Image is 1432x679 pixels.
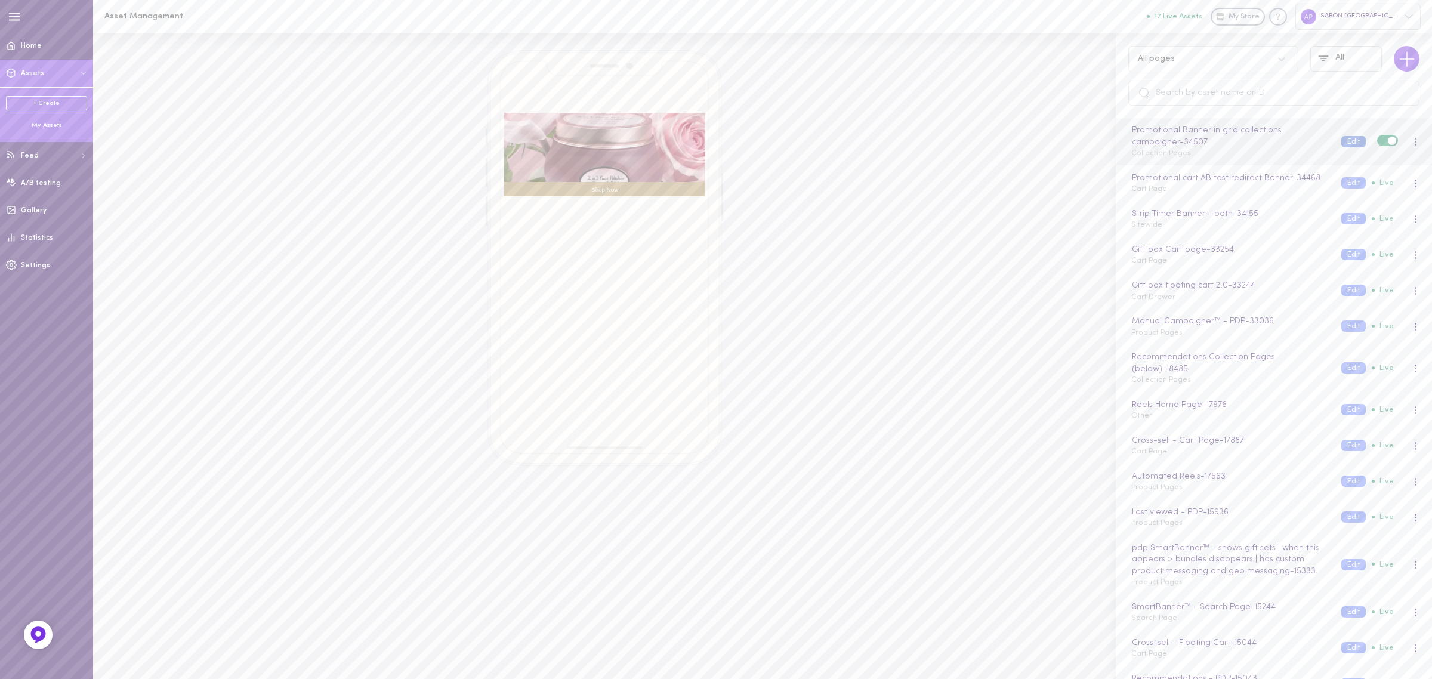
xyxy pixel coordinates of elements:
span: Statistics [21,234,53,242]
span: Assets [21,70,44,77]
span: My Store [1229,12,1260,23]
span: Live [1372,644,1394,652]
div: Reels Home Page - 17978 [1129,399,1330,412]
div: Recommendations Collection Pages (below) - 18485 [1129,351,1330,375]
span: Live [1372,286,1394,294]
div: Automated Reels - 17563 [1129,470,1330,483]
span: Live [1372,406,1394,413]
div: Last viewed - PDP - 15936 [1129,506,1330,519]
div: Promotional cart AB test redirect Banner - 34468 [1129,172,1330,185]
div: Shop Now [504,182,705,197]
h1: Asset Management [104,12,301,21]
span: Gallery [21,207,47,214]
span: Live [1372,251,1394,258]
span: Sitewide [1131,221,1162,229]
button: Edit [1341,177,1366,189]
div: SmartBanner™ - Search Page - 15244 [1129,601,1330,614]
span: Settings [21,262,50,269]
a: + Create [6,96,87,110]
span: Live [1372,215,1394,223]
div: Cross-sell - Cart Page - 17887 [1129,434,1330,447]
span: Cart Page [1131,257,1167,264]
button: Edit [1341,285,1366,296]
div: All pages [1138,55,1175,63]
div: Promotional Banner in grid collections campaigner - 34507 [1129,124,1330,149]
div: Knowledge center [1269,8,1287,26]
span: Search Page [1131,615,1177,622]
button: 17 Live Assets [1147,13,1202,20]
button: Edit [1341,213,1366,224]
button: Edit [1341,404,1366,415]
div: Cross-sell - Floating Cart - 15044 [1129,637,1330,650]
span: Product Pages [1131,579,1183,586]
span: Live [1372,179,1394,187]
span: Cart Page [1131,186,1167,193]
button: Edit [1341,476,1366,487]
div: SABON [GEOGRAPHIC_DATA] [1295,4,1421,29]
span: Cart Page [1131,448,1167,455]
a: My Store [1211,8,1265,26]
span: Collection Pages [1131,376,1191,384]
button: Edit [1341,511,1366,523]
span: Live [1372,561,1394,569]
span: Live [1372,477,1394,485]
span: Other [1131,412,1152,419]
button: Edit [1341,249,1366,260]
button: Edit [1341,606,1366,618]
span: Product Pages [1131,329,1183,337]
span: Product Pages [1131,484,1183,491]
img: Feedback Button [29,626,47,644]
button: Edit [1341,440,1366,451]
a: 17 Live Assets [1147,13,1211,21]
button: All [1310,46,1382,72]
div: pdp SmartBanner™ - shows gift sets | when this appears > bundles disappears | has custom product ... [1129,542,1330,578]
span: Live [1372,442,1394,449]
button: Edit [1341,362,1366,374]
span: Collection Pages [1131,150,1191,157]
span: Product Pages [1131,520,1183,527]
span: Live [1372,364,1394,372]
button: Edit [1341,559,1366,570]
div: Strip Timer Banner - both - 34155 [1129,208,1330,221]
span: Live [1372,322,1394,330]
span: Feed [21,152,39,159]
div: Manual Campaigner™ - PDP - 33036 [1129,315,1330,328]
span: Live [1372,608,1394,616]
button: Edit [1341,642,1366,653]
span: Cart Page [1131,650,1167,658]
span: Home [21,42,42,50]
button: Edit [1341,136,1366,147]
span: A/B testing [21,180,61,187]
div: Gift box Cart page - 33254 [1129,243,1330,257]
input: Search by asset name or ID [1128,81,1419,106]
div: My Assets [6,121,87,130]
span: Cart Drawer [1131,294,1175,301]
button: Edit [1341,320,1366,332]
span: Live [1372,513,1394,521]
div: Gift box floating cart 2.0 - 33244 [1129,279,1330,292]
